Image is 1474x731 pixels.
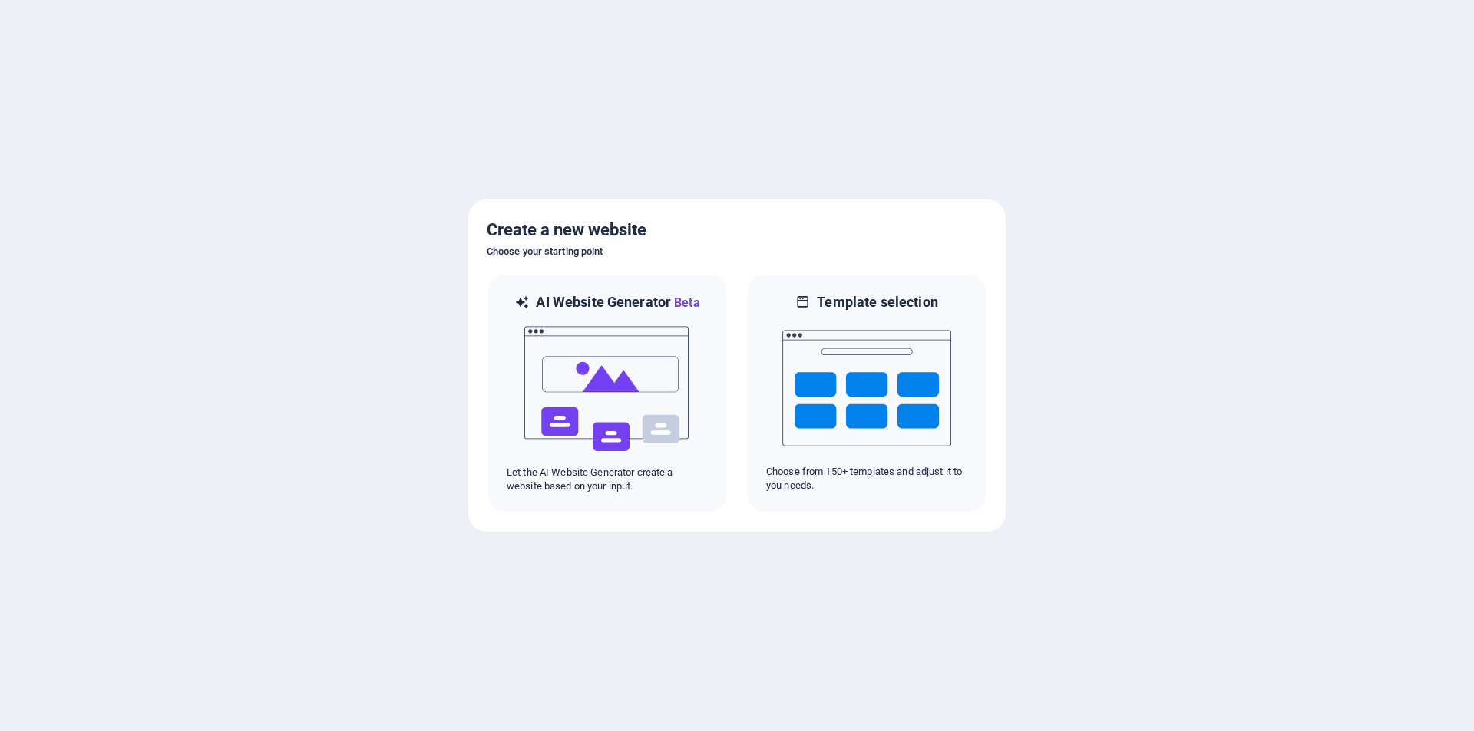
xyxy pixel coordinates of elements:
[671,295,700,310] span: Beta
[766,465,967,492] p: Choose from 150+ templates and adjust it to you needs.
[487,242,987,261] h6: Choose your starting point
[507,466,708,493] p: Let the AI Website Generator create a website based on your input.
[817,293,937,311] h6: Template selection
[746,273,987,513] div: Template selectionChoose from 150+ templates and adjust it to you needs.
[536,293,699,312] h6: AI Website Generator
[487,273,728,513] div: AI Website GeneratorBetaaiLet the AI Website Generator create a website based on your input.
[523,312,692,466] img: ai
[487,218,987,242] h5: Create a new website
